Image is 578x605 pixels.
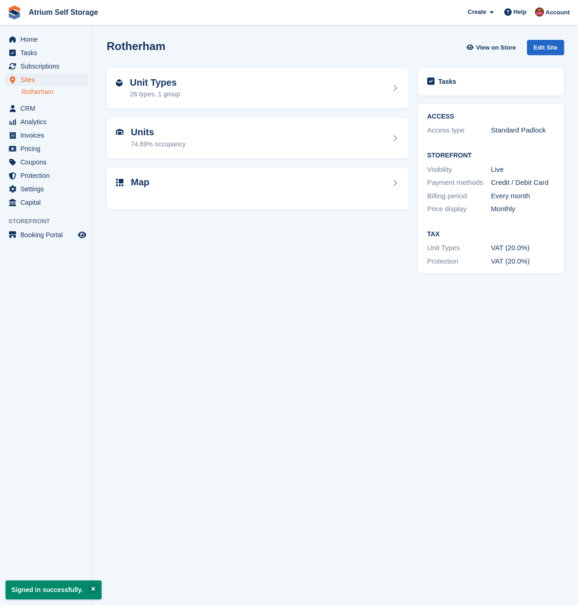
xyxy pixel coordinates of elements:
[20,102,76,115] span: CRM
[77,229,88,240] a: Preview store
[427,113,555,120] h2: ACCESS
[427,231,555,238] h2: Tax
[527,40,564,59] a: Edit Site
[465,40,520,55] a: View on Store
[427,204,491,214] div: Price display
[5,156,88,169] a: menu
[20,129,76,142] span: Invoices
[427,177,491,188] div: Payment methods
[5,196,88,209] a: menu
[116,179,123,186] img: map-icn-33ee37083ee616e46c38cad1a60f524a97daa1e2b2c8c0bc3eb3415660979fc1.svg
[131,139,186,149] div: 74.69% occupancy
[491,256,555,267] div: VAT (20.0%)
[20,196,76,209] span: Capital
[5,142,88,155] a: menu
[20,169,76,182] span: Protection
[491,164,555,175] div: Live
[25,5,102,20] a: Atrium Self Storage
[20,115,76,128] span: Analytics
[7,6,21,19] img: stora-icon-8386f47178a22dfd0bd8f6a31ec36ba5ce8667c1dd55bd0f319d3a0aa187defe.svg
[427,243,491,253] div: Unit Types
[20,142,76,155] span: Pricing
[107,68,409,109] a: Unit Types 26 types, 1 group
[5,115,88,128] a: menu
[427,164,491,175] div: Visibility
[130,77,180,88] h2: Unit Types
[5,102,88,115] a: menu
[8,217,92,226] span: Storefront
[427,125,491,136] div: Access type
[20,46,76,59] span: Tasks
[491,125,555,136] div: Standard Padlock
[130,89,180,99] div: 26 types, 1 group
[107,118,409,158] a: Units 74.69% occupancy
[527,40,564,55] div: Edit Site
[491,177,555,188] div: Credit / Debit Card
[491,191,555,202] div: Every month
[546,8,570,17] span: Account
[107,168,409,210] a: Map
[20,60,76,73] span: Subscriptions
[427,152,555,159] h2: Storefront
[5,33,88,46] a: menu
[468,7,486,17] span: Create
[5,73,88,86] a: menu
[438,77,456,86] h2: Tasks
[5,129,88,142] a: menu
[20,228,76,241] span: Booking Portal
[20,183,76,195] span: Settings
[491,243,555,253] div: VAT (20.0%)
[116,129,123,135] img: unit-icn-7be61d7bf1b0ce9d3e12c5938cc71ed9869f7b940bace4675aadf7bd6d80202e.svg
[21,88,88,96] a: Rotherham
[20,156,76,169] span: Coupons
[5,60,88,73] a: menu
[491,204,555,214] div: Monthly
[131,177,149,188] h2: Map
[535,7,544,17] img: Mark Rhodes
[476,43,516,52] span: View on Store
[107,40,166,52] h2: Rotherham
[427,191,491,202] div: Billing period
[514,7,527,17] span: Help
[131,127,186,138] h2: Units
[427,256,491,267] div: Protection
[5,228,88,241] a: menu
[20,73,76,86] span: Sites
[5,46,88,59] a: menu
[116,79,122,87] img: unit-type-icn-2b2737a686de81e16bb02015468b77c625bbabd49415b5ef34ead5e3b44a266d.svg
[5,183,88,195] a: menu
[20,33,76,46] span: Home
[5,169,88,182] a: menu
[6,580,102,599] p: Signed in successfully.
